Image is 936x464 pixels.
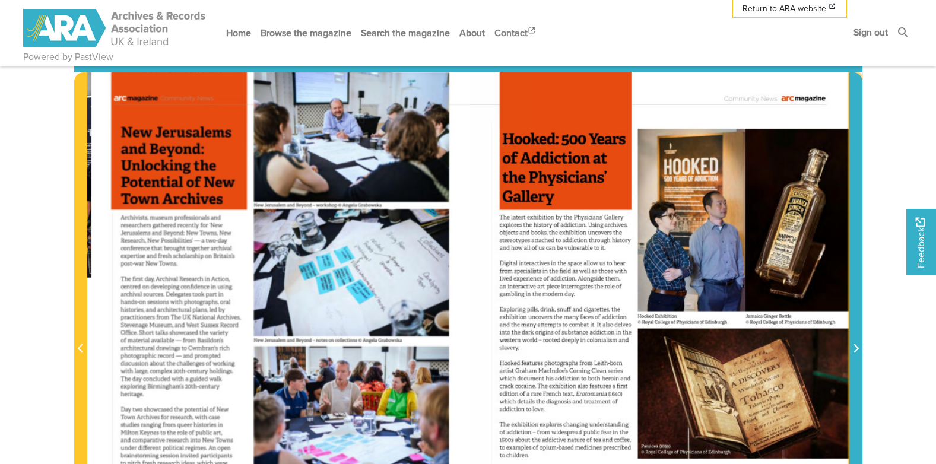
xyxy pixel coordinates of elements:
[906,209,936,275] a: Would you like to provide feedback?
[256,17,356,49] a: Browse the magazine
[356,17,455,49] a: Search the magazine
[743,2,826,15] span: Return to ARA website
[913,217,928,268] span: Feedback
[849,17,893,48] a: Sign out
[23,9,207,47] img: ARA - ARC Magazine | Powered by PastView
[455,17,490,49] a: About
[221,17,256,49] a: Home
[23,50,113,64] a: Powered by PastView
[23,2,207,54] a: ARA - ARC Magazine | Powered by PastView logo
[490,17,542,49] a: Contact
